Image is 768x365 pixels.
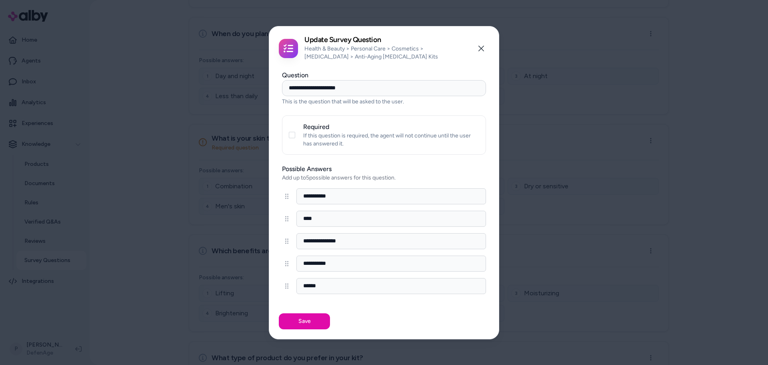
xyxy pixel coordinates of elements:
h2: Update Survey Question [304,36,464,43]
p: If this question is required, the agent will not continue until the user has answered it. [303,132,479,148]
p: Health & Beauty > Personal Care > Cosmetics > [MEDICAL_DATA] > Anti-Aging [MEDICAL_DATA] Kits [304,45,464,61]
label: Question [282,71,308,79]
label: Possible Answers [282,164,486,174]
button: Save [279,313,330,329]
p: This is the question that will be asked to the user. [282,98,486,106]
p: Add up to 5 possible answers for this question. [282,174,486,182]
label: Required [303,123,329,131]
